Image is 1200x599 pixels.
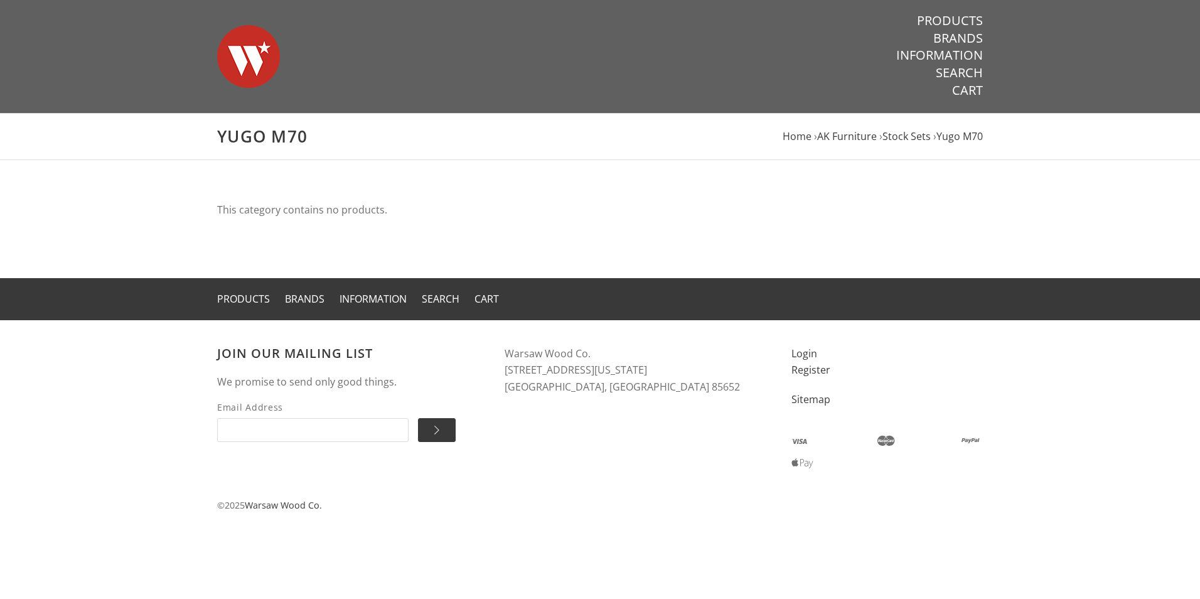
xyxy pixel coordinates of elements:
[896,47,983,63] a: Information
[783,129,812,143] a: Home
[791,347,817,360] a: Login
[285,292,324,306] a: Brands
[936,129,983,143] a: Yugo M70
[217,13,280,100] img: Warsaw Wood Co.
[814,128,877,145] li: ›
[217,374,479,391] p: We promise to send only good things.
[217,292,270,306] a: Products
[505,345,767,396] address: Warsaw Wood Co. [STREET_ADDRESS][US_STATE] [GEOGRAPHIC_DATA], [GEOGRAPHIC_DATA] 85652
[418,418,456,442] input: 
[217,202,983,219] p: This category contains no products.
[882,129,931,143] a: Stock Sets
[917,13,983,29] a: Products
[217,400,409,414] span: Email Address
[936,65,983,81] a: Search
[879,128,931,145] li: ›
[217,418,409,442] input: Email Address
[817,129,877,143] a: AK Furniture
[422,292,459,306] a: Search
[933,128,983,145] li: ›
[217,345,479,361] h3: Join our mailing list
[245,499,322,511] a: Warsaw Wood Co.
[952,82,983,99] a: Cart
[474,292,499,306] a: Cart
[791,363,830,377] a: Register
[933,30,983,46] a: Brands
[217,498,983,513] p: © 2025
[791,392,830,406] a: Sitemap
[340,292,407,306] a: Information
[217,126,983,147] h1: Yugo M70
